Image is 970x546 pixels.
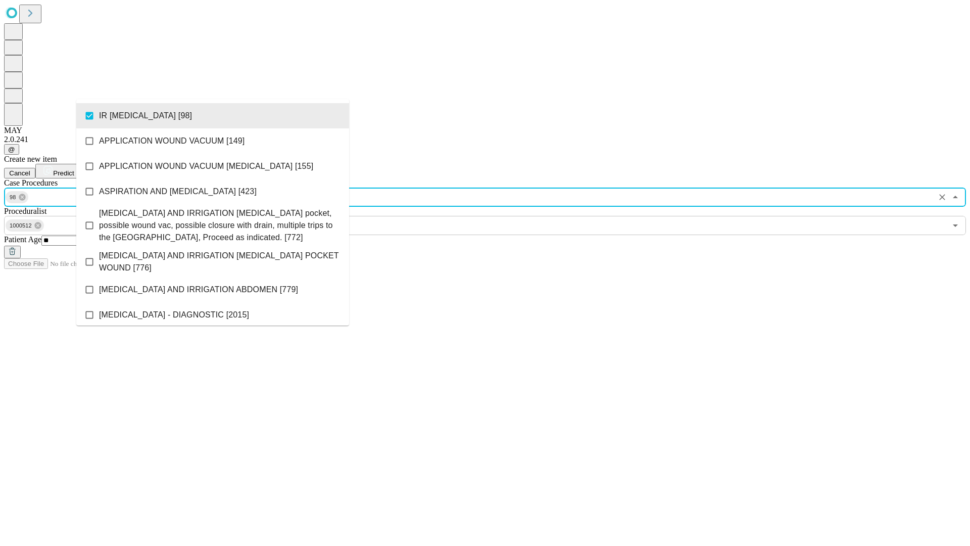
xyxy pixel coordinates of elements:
[6,219,44,232] div: 1000512
[35,164,82,178] button: Predict
[99,110,192,122] span: IR [MEDICAL_DATA] [98]
[4,135,966,144] div: 2.0.241
[4,168,35,178] button: Cancel
[99,309,249,321] span: [MEDICAL_DATA] - DIAGNOSTIC [2015]
[99,135,245,147] span: APPLICATION WOUND VACUUM [149]
[6,192,20,203] span: 98
[948,190,962,204] button: Close
[8,146,15,153] span: @
[4,144,19,155] button: @
[99,250,341,274] span: [MEDICAL_DATA] AND IRRIGATION [MEDICAL_DATA] POCKET WOUND [776]
[935,190,949,204] button: Clear
[99,284,298,296] span: [MEDICAL_DATA] AND IRRIGATION ABDOMEN [779]
[53,169,74,177] span: Predict
[4,178,58,187] span: Scheduled Procedure
[948,218,962,233] button: Open
[4,126,966,135] div: MAY
[4,155,57,163] span: Create new item
[4,235,41,244] span: Patient Age
[6,220,36,232] span: 1000512
[99,186,257,198] span: ASPIRATION AND [MEDICAL_DATA] [423]
[6,191,28,203] div: 98
[9,169,30,177] span: Cancel
[99,207,341,244] span: [MEDICAL_DATA] AND IRRIGATION [MEDICAL_DATA] pocket, possible wound vac, possible closure with dr...
[99,160,313,172] span: APPLICATION WOUND VACUUM [MEDICAL_DATA] [155]
[4,207,46,215] span: Proceduralist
